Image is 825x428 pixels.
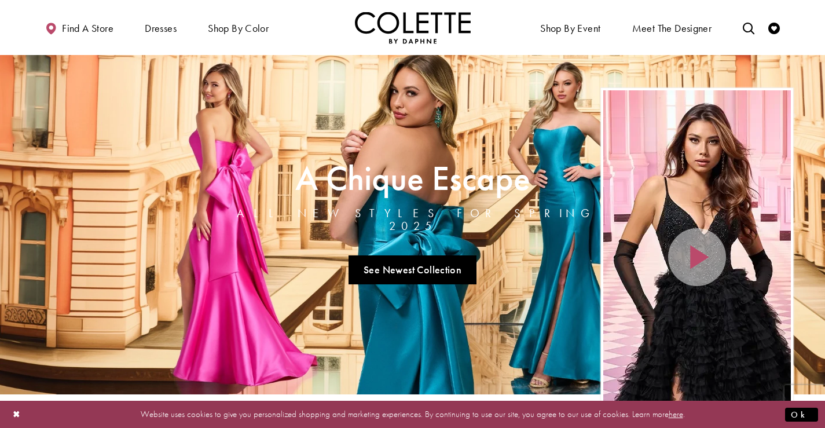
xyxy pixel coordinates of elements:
span: Shop By Event [540,23,600,34]
span: Shop By Event [537,12,603,43]
span: Find a store [62,23,113,34]
p: Website uses cookies to give you personalized shopping and marketing experiences. By continuing t... [83,407,742,422]
button: Close Dialog [7,404,27,425]
a: Check Wishlist [765,12,783,43]
span: Shop by color [205,12,272,43]
button: Submit Dialog [785,407,818,422]
a: here [669,408,683,420]
a: Meet the designer [629,12,715,43]
span: Shop by color [208,23,269,34]
a: Toggle search [740,12,757,43]
a: Find a store [42,12,116,43]
ul: Slider Links [224,251,601,289]
span: Meet the designer [632,23,712,34]
span: Dresses [145,23,177,34]
span: Dresses [142,12,179,43]
a: See Newest Collection A Chique Escape All New Styles For Spring 2025 [349,255,477,284]
a: Visit Home Page [355,12,471,43]
img: Colette by Daphne [355,12,471,43]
